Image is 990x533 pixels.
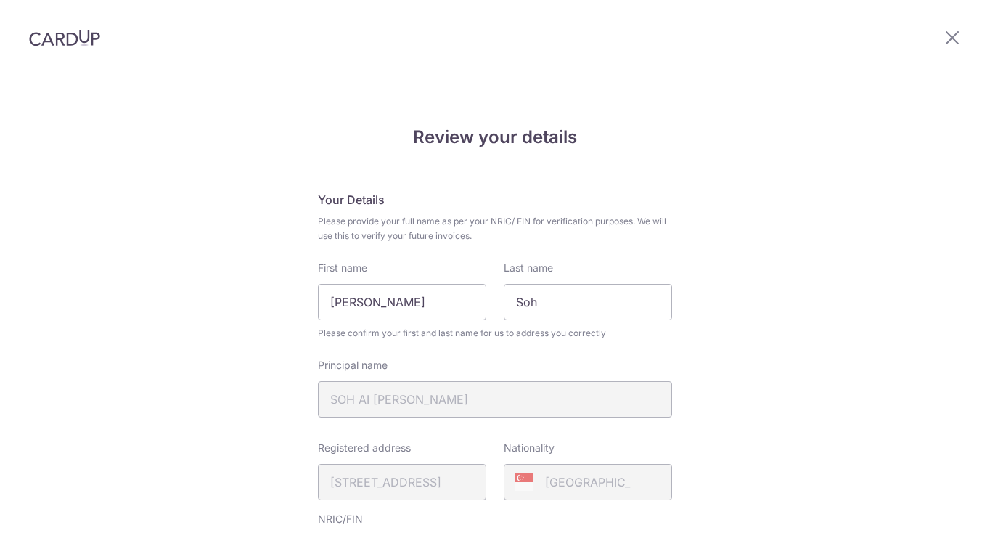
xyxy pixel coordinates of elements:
[318,214,672,243] span: Please provide your full name as per your NRIC/ FIN for verification purposes. We will use this t...
[504,441,555,455] label: Nationality
[318,261,367,275] label: First name
[318,124,672,150] h4: Review your details
[29,29,100,46] img: CardUp
[318,441,411,455] label: Registered address
[318,284,486,320] input: First Name
[318,358,388,373] label: Principal name
[318,512,363,526] label: NRIC/FIN
[318,191,672,208] h5: Your Details
[504,261,553,275] label: Last name
[504,284,672,320] input: Last name
[318,326,672,341] span: Please confirm your first and last name for us to address you correctly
